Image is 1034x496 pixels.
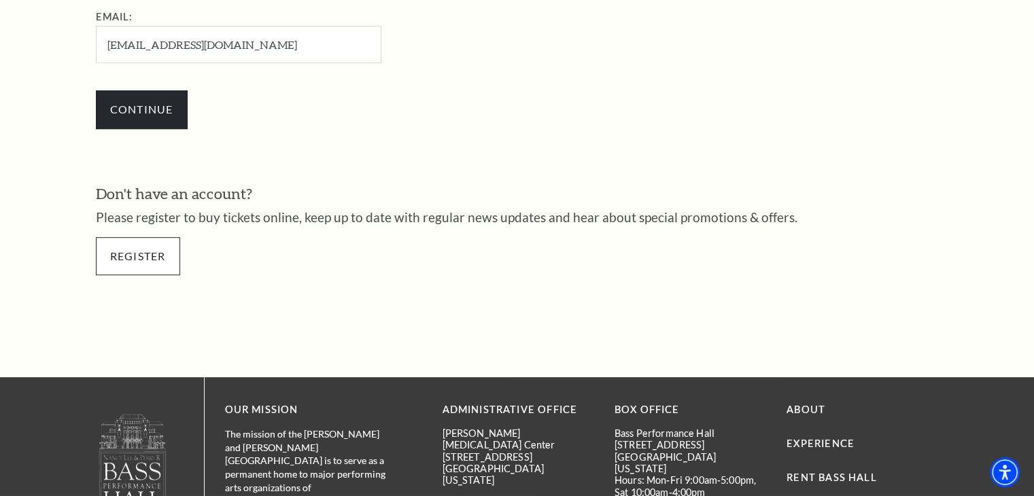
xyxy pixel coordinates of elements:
[615,402,766,419] p: BOX OFFICE
[225,402,395,419] p: OUR MISSION
[443,427,594,451] p: [PERSON_NAME][MEDICAL_DATA] Center
[990,457,1020,487] div: Accessibility Menu
[96,90,188,128] input: Submit button
[787,404,825,415] a: About
[96,11,133,22] label: Email:
[443,402,594,419] p: Administrative Office
[443,463,594,486] p: [GEOGRAPHIC_DATA][US_STATE]
[96,211,939,224] p: Please register to buy tickets online, keep up to date with regular news updates and hear about s...
[96,26,381,63] input: Required
[615,427,766,439] p: Bass Performance Hall
[787,438,855,449] a: Experience
[615,451,766,475] p: [GEOGRAPHIC_DATA][US_STATE]
[96,237,180,275] a: Register
[96,183,939,205] h3: Don't have an account?
[615,439,766,450] p: [STREET_ADDRESS]
[443,451,594,463] p: [STREET_ADDRESS]
[787,472,876,483] a: Rent Bass Hall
